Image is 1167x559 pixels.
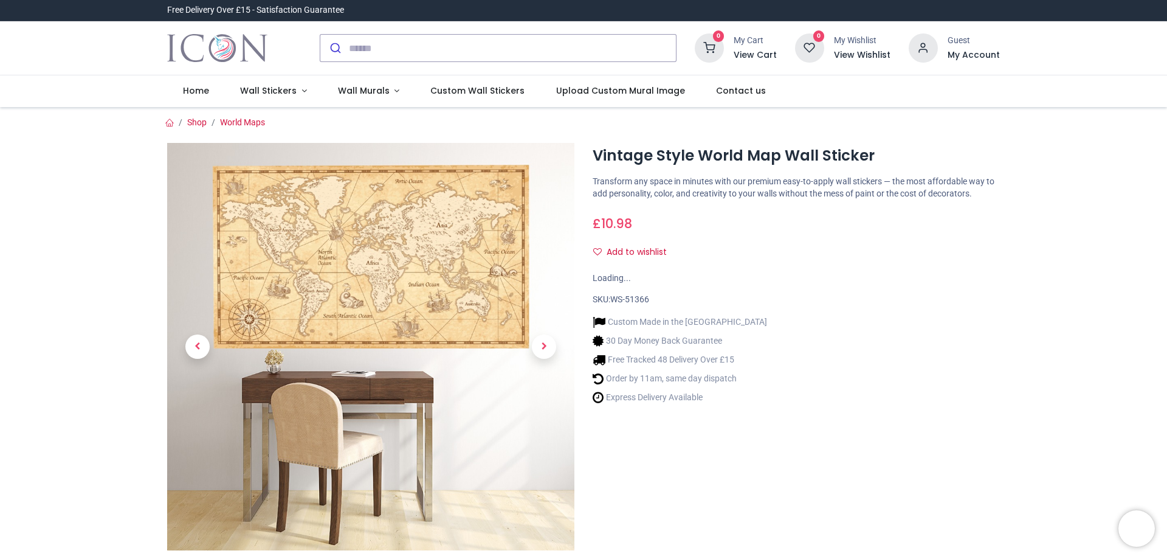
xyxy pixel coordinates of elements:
a: My Account [948,49,1000,61]
li: Express Delivery Available [593,391,767,404]
a: Shop [187,117,207,127]
button: Submit [320,35,349,61]
a: Wall Stickers [224,75,322,107]
span: Contact us [716,85,766,97]
a: Next [514,204,574,490]
p: Transform any space in minutes with our premium easy-to-apply wall stickers — the most affordable... [593,176,1000,200]
li: Order by 11am, same day dispatch [593,372,767,385]
span: WS-51366 [610,294,649,304]
a: 0 [795,43,824,52]
li: 30 Day Money Back Guarantee [593,335,767,347]
a: 0 [695,43,724,52]
div: My Cart [734,35,777,47]
a: View Wishlist [834,49,890,61]
li: Free Tracked 48 Delivery Over £15 [593,353,767,366]
img: Vintage Style World Map Wall Sticker [167,143,574,550]
span: £ [593,215,632,232]
div: Free Delivery Over £15 - Satisfaction Guarantee [167,4,344,16]
a: Previous [167,204,228,490]
li: Custom Made in the [GEOGRAPHIC_DATA] [593,316,767,328]
span: Custom Wall Stickers [430,85,525,97]
div: My Wishlist [834,35,890,47]
sup: 0 [813,30,825,42]
a: World Maps [220,117,265,127]
iframe: Customer reviews powered by Trustpilot [745,4,1000,16]
button: Add to wishlistAdd to wishlist [593,242,677,263]
span: Wall Murals [338,85,390,97]
iframe: Brevo live chat [1118,510,1155,547]
span: Wall Stickers [240,85,297,97]
span: Previous [185,335,210,359]
span: 10.98 [601,215,632,232]
div: Loading... [593,273,1000,285]
h1: Vintage Style World Map Wall Sticker [593,145,1000,166]
div: SKU: [593,294,1000,306]
a: Wall Murals [322,75,415,107]
a: View Cart [734,49,777,61]
span: Home [183,85,209,97]
span: Upload Custom Mural Image [556,85,685,97]
div: Guest [948,35,1000,47]
span: Next [532,335,556,359]
i: Add to wishlist [593,248,602,256]
a: Logo of Icon Wall Stickers [167,31,267,65]
sup: 0 [713,30,725,42]
img: Icon Wall Stickers [167,31,267,65]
